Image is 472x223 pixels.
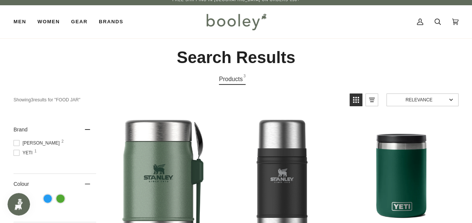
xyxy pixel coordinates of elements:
[62,140,64,143] span: 2
[99,18,123,26] span: Brands
[365,93,378,106] a: View list mode
[14,127,27,133] span: Brand
[32,5,65,38] a: Women
[219,74,246,85] a: View Products Tab
[14,140,62,146] span: [PERSON_NAME]
[203,11,269,33] img: Booley
[350,93,362,106] a: View grid mode
[65,5,93,38] a: Gear
[386,93,458,106] a: Sort options
[38,18,60,26] span: Women
[243,74,246,84] span: 3
[56,194,65,203] span: Colour: Green
[14,149,35,156] span: YETI
[14,18,26,26] span: Men
[14,93,344,106] div: Showing results for " "
[31,97,33,102] b: 3
[44,194,52,203] span: Colour: Blue
[93,5,129,38] a: Brands
[35,149,37,153] span: 1
[14,181,35,187] span: Colour
[391,97,446,102] span: Relevance
[8,193,30,215] iframe: Button to open loyalty program pop-up
[14,47,458,68] h2: Search Results
[71,18,87,26] span: Gear
[14,5,32,38] a: Men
